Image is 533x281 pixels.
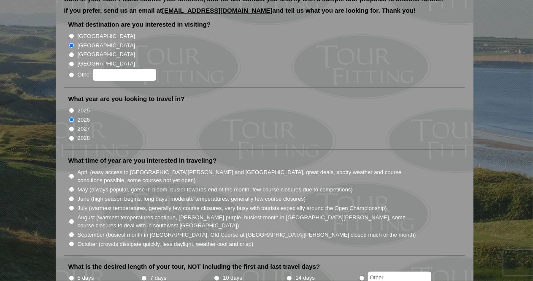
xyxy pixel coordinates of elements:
[78,213,417,230] label: August (warmest temperatures continue, [PERSON_NAME] purple, busiest month in [GEOGRAPHIC_DATA][P...
[78,32,135,41] label: [GEOGRAPHIC_DATA]
[78,186,353,194] label: May (always popular, gorse in bloom, busier towards end of the month, few course closures due to ...
[78,231,416,239] label: September (busiest month in [GEOGRAPHIC_DATA], Old Course at [GEOGRAPHIC_DATA][PERSON_NAME] close...
[78,60,135,68] label: [GEOGRAPHIC_DATA]
[64,7,465,20] p: If you prefer, send us an email at and tell us what you are looking for. Thank you!
[78,168,417,185] label: April (easy access to [GEOGRAPHIC_DATA][PERSON_NAME] and [GEOGRAPHIC_DATA], great deals, spotty w...
[68,20,211,29] label: What destination are you interested in visiting?
[93,69,156,81] input: Other:
[78,116,90,124] label: 2026
[78,134,90,142] label: 2028
[68,262,320,271] label: What is the desired length of your tour, NOT including the first and last travel days?
[68,156,217,165] label: What time of year are you interested in traveling?
[78,41,135,50] label: [GEOGRAPHIC_DATA]
[162,7,273,14] a: [EMAIL_ADDRESS][DOMAIN_NAME]
[68,95,185,103] label: What year are you looking to travel in?
[78,195,306,203] label: June (high season begins, long days, moderate temperatures, generally few course closures)
[78,69,156,81] label: Other:
[78,106,90,115] label: 2025
[78,50,135,59] label: [GEOGRAPHIC_DATA]
[78,204,387,213] label: July (warmest temperatures, generally few course closures, very busy with tourists especially aro...
[78,125,90,133] label: 2027
[78,240,254,248] label: October (crowds dissipate quickly, less daylight, weather cool and crisp)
